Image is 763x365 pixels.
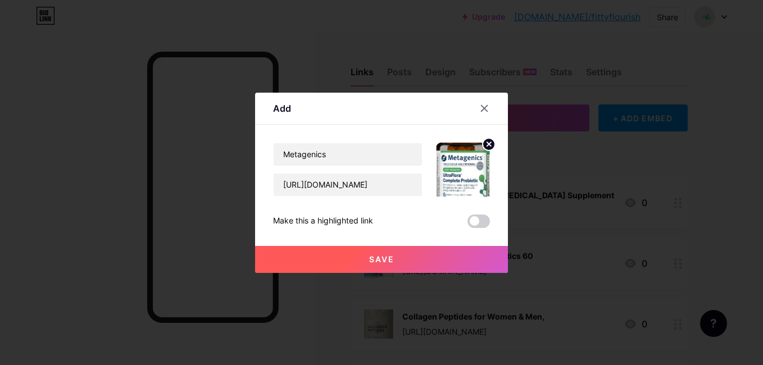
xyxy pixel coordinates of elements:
[369,254,394,264] span: Save
[274,174,422,196] input: URL
[274,143,422,166] input: Title
[273,102,291,115] div: Add
[273,215,373,228] div: Make this a highlighted link
[255,246,508,273] button: Save
[436,143,490,197] img: link_thumbnail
